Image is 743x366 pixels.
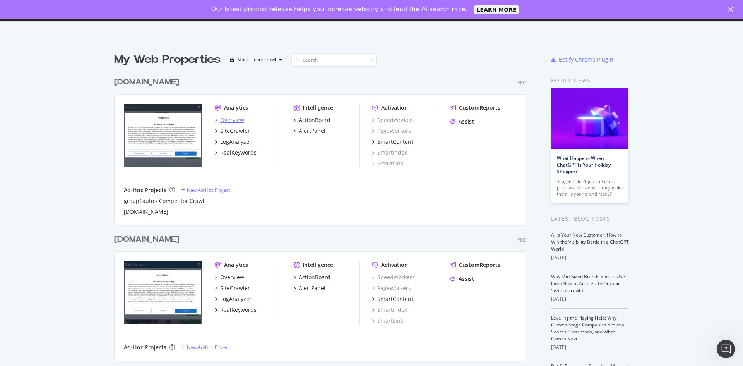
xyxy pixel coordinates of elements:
div: Ad-Hoc Projects [124,186,166,194]
div: RealKeywords [220,306,257,314]
a: New Ad-Hoc Project [181,344,230,351]
a: AI Is Your New Customer: How to Win the Visibility Battle in a ChatGPT World [551,232,629,252]
div: SmartContent [377,295,413,303]
div: Assist [459,275,474,283]
a: ActionBoard [293,116,330,124]
a: AlertPanel [293,284,325,292]
button: Most recent crawl [227,53,285,66]
div: [DATE] [551,254,629,261]
a: ActionBoard [293,273,330,281]
a: LogAnalyzer [215,295,252,303]
a: What Happens When ChatGPT Is Your Holiday Shopper? [557,155,611,175]
a: SiteCrawler [215,127,250,135]
a: group1auto - Competitor Crawl [124,197,204,205]
div: Most recent crawl [237,57,276,62]
div: Activation [381,261,408,269]
div: Activation [381,104,408,112]
div: Overview [220,116,244,124]
a: SmartIndex [372,306,407,314]
div: Analytics [224,261,248,269]
div: SiteCrawler [220,284,250,292]
div: ActionBoard [299,116,330,124]
a: RealKeywords [215,306,257,314]
a: SpeedWorkers [372,273,415,281]
div: SiteCrawler [220,127,250,135]
a: PageWorkers [372,284,411,292]
div: RealKeywords [220,149,257,156]
img: What Happens When ChatGPT Is Your Holiday Shopper? [551,88,628,149]
a: [DOMAIN_NAME] [114,234,182,245]
div: AlertPanel [299,284,325,292]
div: Pro [517,237,526,243]
img: stratstone.com [124,104,202,167]
div: Assist [459,118,474,125]
div: AI agents don’t just influence purchase decisions — they make them. Is your brand ready? [557,179,623,197]
a: Overview [215,116,244,124]
div: LogAnalyzer [220,295,252,303]
a: LogAnalyzer [215,138,252,146]
div: Botify Chrome Plugin [559,56,613,64]
a: AlertPanel [293,127,325,135]
div: Analytics [224,104,248,112]
a: CustomReports [450,104,500,112]
div: [DOMAIN_NAME] [114,77,179,88]
div: [DATE] [551,296,629,302]
a: Botify Chrome Plugin [551,56,613,64]
div: CustomReports [459,261,500,269]
a: Assist [450,118,474,125]
a: CustomReports [450,261,500,269]
a: RealKeywords [215,149,257,156]
a: Overview [215,273,244,281]
div: Botify news [551,76,629,85]
div: Ad-Hoc Projects [124,344,166,351]
div: CustomReports [459,104,500,112]
div: Overview [220,273,244,281]
a: SmartIndex [372,149,407,156]
a: SpeedWorkers [372,116,415,124]
div: Close [728,7,736,12]
div: Our latest product release helps you increase velocity and lead the AI search race. [211,5,467,13]
div: ActionBoard [299,273,330,281]
a: [DOMAIN_NAME] [124,208,168,216]
div: Pro [517,79,526,86]
a: SiteCrawler [215,284,250,292]
div: [DOMAIN_NAME] [114,234,179,245]
a: PageWorkers [372,127,411,135]
div: SmartContent [377,138,413,146]
div: AlertPanel [299,127,325,135]
div: Latest Blog Posts [551,215,629,223]
a: SmartLink [372,317,403,325]
iframe: Intercom live chat [717,340,735,358]
a: SmartContent [372,295,413,303]
div: New Ad-Hoc Project [187,187,230,193]
a: New Ad-Hoc Project [181,187,230,193]
div: Intelligence [303,104,333,112]
div: [DATE] [551,344,629,351]
div: My Web Properties [114,52,221,67]
a: Why Mid-Sized Brands Should Use IndexNow to Accelerate Organic Search Growth [551,273,625,294]
img: evanshalshaw.com [124,261,202,324]
a: SmartContent [372,138,413,146]
input: Search [291,53,377,67]
a: Leveling the Playing Field: Why Growth-Stage Companies Are at a Search Crossroads, and What Comes... [551,314,625,342]
div: Intelligence [303,261,333,269]
div: LogAnalyzer [220,138,252,146]
a: LEARN MORE [474,5,520,14]
a: Assist [450,275,474,283]
a: SmartLink [372,160,403,167]
a: [DOMAIN_NAME] [114,77,182,88]
div: New Ad-Hoc Project [187,344,230,351]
